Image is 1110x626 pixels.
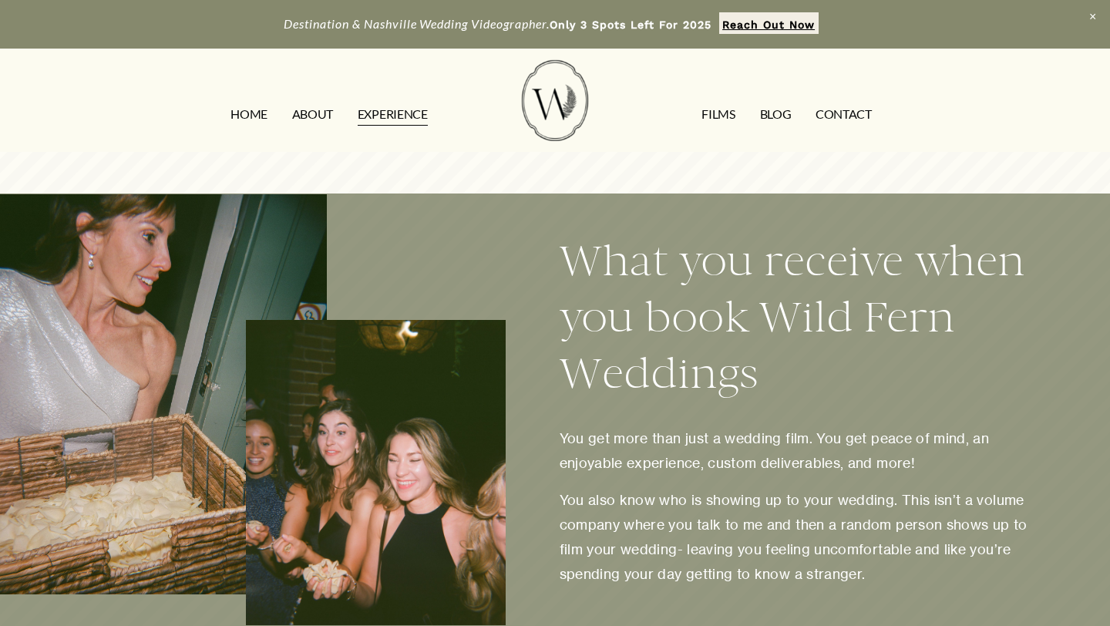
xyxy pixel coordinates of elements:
a: FILMS [701,103,735,127]
a: Blog [760,103,792,127]
a: ABOUT [292,103,333,127]
a: CONTACT [816,103,872,127]
img: Wild Fern Weddings [522,60,588,141]
strong: Reach Out Now [722,19,815,31]
h2: What you receive when you book Wild Fern Weddings [560,234,1044,402]
p: You get more than just a wedding film. You get peace of mind, an enjoyable experience, custom del... [560,426,1044,476]
a: HOME [230,103,267,127]
p: You also know who is showing up to your wedding. This isn’t a volume company where you talk to me... [560,488,1044,587]
a: Reach Out Now [719,12,819,34]
a: EXPERIENCE [358,103,428,127]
